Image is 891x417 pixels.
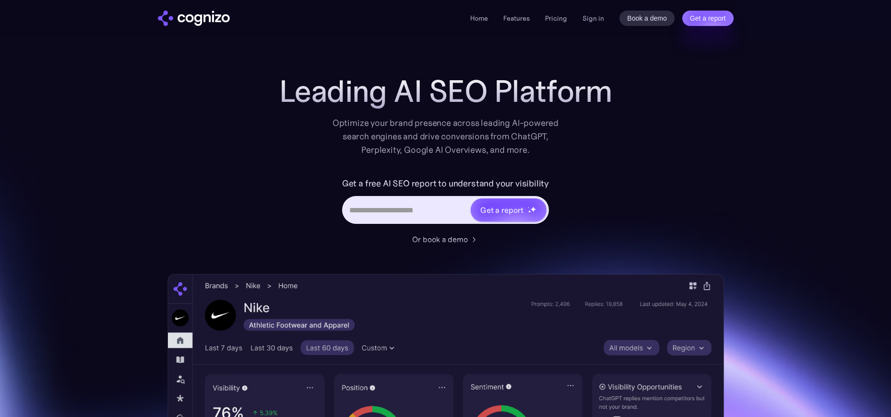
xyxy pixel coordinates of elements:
a: home [158,11,230,26]
img: cognizo logo [158,11,230,26]
div: Get a report [480,204,523,216]
form: Hero URL Input Form [342,176,549,229]
a: Features [503,14,530,23]
label: Get a free AI SEO report to understand your visibility [342,176,549,191]
a: Sign in [582,12,604,24]
a: Home [470,14,488,23]
a: Pricing [545,14,567,23]
a: Get a report [682,11,734,26]
a: Book a demo [619,11,675,26]
img: star [530,206,536,212]
div: Optimize your brand presence across leading AI-powered search engines and drive conversions from ... [328,116,564,157]
a: Get a reportstarstarstar [470,197,547,222]
div: Or book a demo [412,233,468,245]
img: star [528,210,531,213]
img: star [528,207,529,208]
h1: Leading AI SEO Platform [279,74,612,109]
a: Or book a demo [412,233,479,245]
